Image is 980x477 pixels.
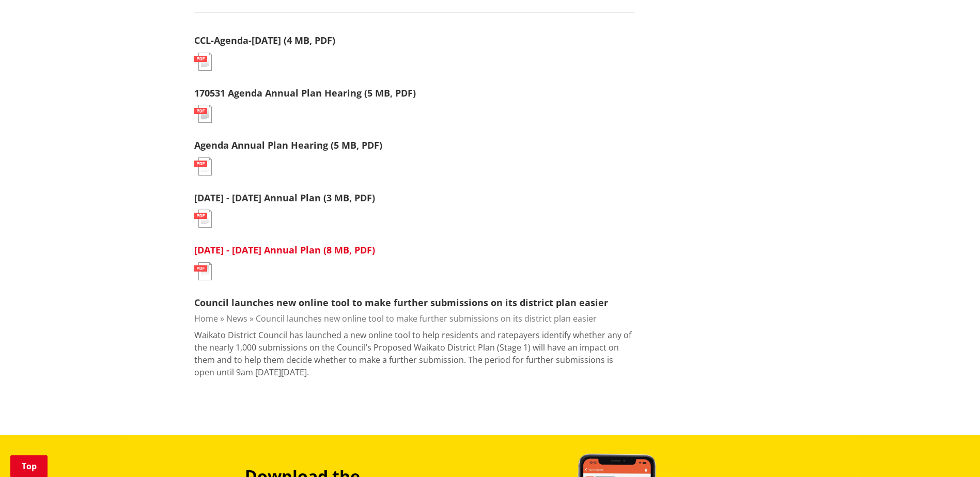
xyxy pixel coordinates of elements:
a: Council launches new online tool to make further submissions on its district plan easier [256,313,597,324]
img: document-pdf.svg [194,210,212,228]
a: [DATE] - [DATE] Annual Plan (3 MB, PDF) [194,192,375,204]
iframe: Messenger Launcher [932,434,970,471]
img: document-pdf.svg [194,157,212,176]
a: Top [10,455,48,477]
a: Agenda Annual Plan Hearing (5 MB, PDF) [194,139,382,151]
img: document-pdf.svg [194,53,212,71]
a: [DATE] - [DATE] Annual Plan (8 MB, PDF) [194,244,375,256]
a: News [226,313,247,324]
img: document-pdf.svg [194,262,212,280]
a: CCL-Agenda-[DATE] (4 MB, PDF) [194,34,335,46]
a: Home [194,313,218,324]
img: document-pdf.svg [194,105,212,123]
a: 170531 Agenda Annual Plan Hearing (5 MB, PDF) [194,87,416,99]
a: Council launches new online tool to make further submissions on its district plan easier [194,296,608,309]
p: Waikato District Council has launched a new online tool to help residents and ratepayers identify... [194,329,634,378]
